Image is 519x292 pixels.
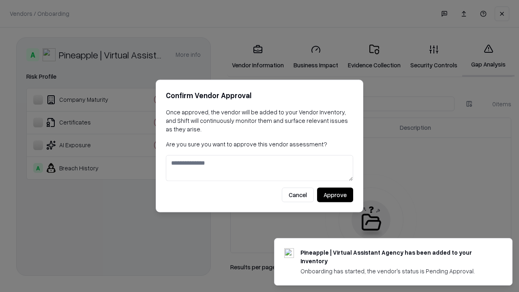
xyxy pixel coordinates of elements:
img: trypineapple.com [284,248,294,258]
h2: Confirm Vendor Approval [166,90,353,101]
button: Approve [317,188,353,202]
div: Pineapple | Virtual Assistant Agency has been added to your inventory [300,248,493,265]
button: Cancel [282,188,314,202]
div: Onboarding has started, the vendor's status is Pending Approval. [300,267,493,275]
p: Once approved, the vendor will be added to your Vendor Inventory, and Shift will continuously mon... [166,108,353,133]
p: Are you sure you want to approve this vendor assessment? [166,140,353,148]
